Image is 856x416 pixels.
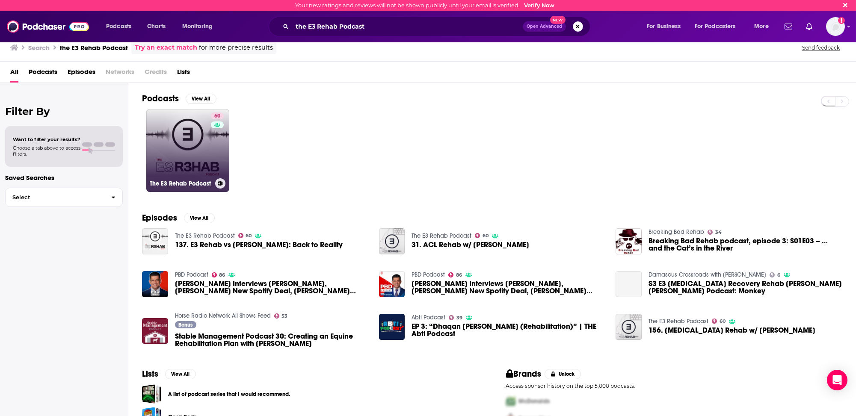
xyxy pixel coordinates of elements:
[5,174,123,182] p: Saved Searches
[7,18,89,35] a: Podchaser - Follow, Share and Rate Podcasts
[781,19,796,34] a: Show notifications dropdown
[483,234,489,238] span: 60
[649,271,766,278] a: Damascus Crossroads with Tim Altman
[219,273,225,277] span: 86
[527,24,562,29] span: Open Advanced
[175,333,369,347] span: Stable Management Podcast 30: Creating an Equine Rehabilitation Plan with [PERSON_NAME]
[295,2,554,9] div: Your new ratings and reviews will not be shown publicly until your email is verified.
[142,212,177,223] h2: Episodes
[68,65,95,83] a: Episodes
[649,327,815,334] span: 156. [MEDICAL_DATA] Rehab w/ [PERSON_NAME]
[649,280,842,295] a: S3 E3 Drug Addiction Recovery Rehab Jesus Christ Christian Podcast: Monkey
[177,65,190,83] a: Lists
[142,384,161,404] span: A list of podcast series that I would recommend.
[212,272,225,277] a: 86
[379,271,405,297] img: Tucker Interviews Putin, Rogan's New Spotify Deal, Elon Musk Going to Rehab | PBD Podcast | Ep. 362
[142,93,216,104] a: PodcastsView All
[10,65,18,83] a: All
[715,230,722,234] span: 34
[506,369,542,379] h2: Brands
[503,392,519,410] img: First Pro Logo
[28,44,50,52] h3: Search
[720,319,726,323] span: 60
[826,17,845,36] img: User Profile
[142,212,215,223] a: EpisodesView All
[456,316,462,320] span: 39
[175,312,271,319] a: Horse Radio Network All Shows Feed
[803,19,816,34] a: Show notifications dropdown
[277,17,598,36] div: Search podcasts, credits, & more...
[695,21,736,32] span: For Podcasters
[754,21,769,32] span: More
[175,333,369,347] a: Stable Management Podcast 30: Creating an Equine Rehabilitation Plan with Dr. Steve Adair
[412,241,529,248] a: 31. ACL Rehab w/ Erik Meira
[142,228,168,254] img: 137. E3 Rehab vs Stu McGill: Back to Reality
[211,112,224,119] a: 60
[826,17,845,36] span: Logged in as BretAita
[412,280,605,295] span: [PERSON_NAME] Interviews [PERSON_NAME], [PERSON_NAME] New Spotify Deal, [PERSON_NAME] Going to Re...
[168,389,290,399] a: A list of podcast series that I would recommend.
[770,272,780,277] a: 6
[748,20,779,33] button: open menu
[838,17,845,24] svg: Email not verified
[142,318,168,344] img: Stable Management Podcast 30: Creating an Equine Rehabilitation Plan with Dr. Steve Adair
[176,20,224,33] button: open menu
[519,398,550,405] span: McDonalds
[456,273,462,277] span: 86
[649,228,704,236] a: Breaking Bad Rehab
[13,136,80,142] span: Want to filter your results?
[142,369,158,379] h2: Lists
[165,369,196,379] button: View All
[412,323,605,337] a: EP 3: “Dhaqan celis (Rehabilitation)” | THE Abti Podcast
[175,280,369,295] a: Tucker Interviews Putin, Rogan's New Spotify Deal, Elon Musk Going to Rehab | PBD Podcast | Ep. 362
[5,105,123,118] h2: Filter By
[616,314,642,340] img: 156. Hip Arthroscopy Rehab w/ Jon Hodges
[412,280,605,295] a: Tucker Interviews Putin, Rogan's New Spotify Deal, Elon Musk Going to Rehab | PBD Podcast | Ep. 362
[100,20,142,33] button: open menu
[150,180,212,187] h3: The E3 Rehab Podcast
[106,65,134,83] span: Networks
[616,228,642,254] img: Breaking Bad Rehab podcast, episode 3: S01E03 – … and the Cat’s in the River
[777,273,780,277] span: 6
[13,145,80,157] span: Choose a tab above to access filters.
[142,271,168,297] img: Tucker Interviews Putin, Rogan's New Spotify Deal, Elon Musk Going to Rehab | PBD Podcast | Ep. 362
[712,319,726,324] a: 60
[649,318,708,325] a: The E3 Rehab Podcast
[449,315,462,320] a: 39
[246,234,252,238] span: 60
[175,271,208,278] a: PBD Podcast
[145,65,167,83] span: Credits
[475,233,489,238] a: 60
[5,188,123,207] button: Select
[412,314,445,321] a: Abti Podcast
[412,323,605,337] span: EP 3: “Dhaqan [PERSON_NAME] (Rehabilitation)” | THE Abti Podcast
[281,314,287,318] span: 53
[412,241,529,248] span: 31. ACL Rehab w/ [PERSON_NAME]
[214,112,220,121] span: 60
[292,20,523,33] input: Search podcasts, credits, & more...
[182,21,213,32] span: Monitoring
[379,228,405,254] img: 31. ACL Rehab w/ Erik Meira
[379,314,405,340] img: EP 3: “Dhaqan celis (Rehabilitation)” | THE Abti Podcast
[142,20,171,33] a: Charts
[550,16,566,24] span: New
[448,272,462,277] a: 86
[641,20,691,33] button: open menu
[175,241,343,248] span: 137. E3 Rehab vs [PERSON_NAME]: Back to Reality
[708,230,722,235] a: 34
[647,21,681,32] span: For Business
[106,21,131,32] span: Podcasts
[146,109,229,192] a: 60The E3 Rehab Podcast
[649,237,842,252] a: Breaking Bad Rehab podcast, episode 3: S01E03 – … and the Cat’s in the River
[29,65,57,83] a: Podcasts
[800,44,842,51] button: Send feedback
[649,327,815,334] a: 156. Hip Arthroscopy Rehab w/ Jon Hodges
